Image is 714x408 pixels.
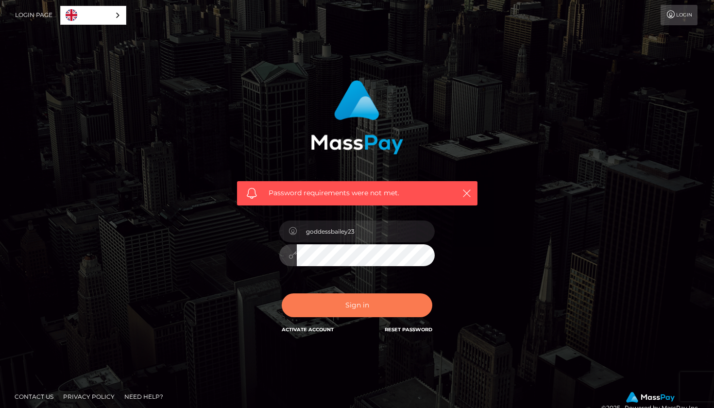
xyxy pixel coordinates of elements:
a: Login Page [15,5,52,25]
span: Password requirements were not met. [269,188,446,198]
a: English [61,6,126,24]
a: Privacy Policy [59,389,119,404]
input: E-mail... [297,221,435,242]
a: Activate Account [282,326,334,333]
img: MassPay Login [311,80,403,154]
a: Login [661,5,697,25]
button: Sign in [282,293,432,317]
aside: Language selected: English [60,6,126,25]
img: MassPay [626,392,675,403]
a: Need Help? [120,389,167,404]
a: Contact Us [11,389,57,404]
div: Language [60,6,126,25]
a: Reset Password [385,326,432,333]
